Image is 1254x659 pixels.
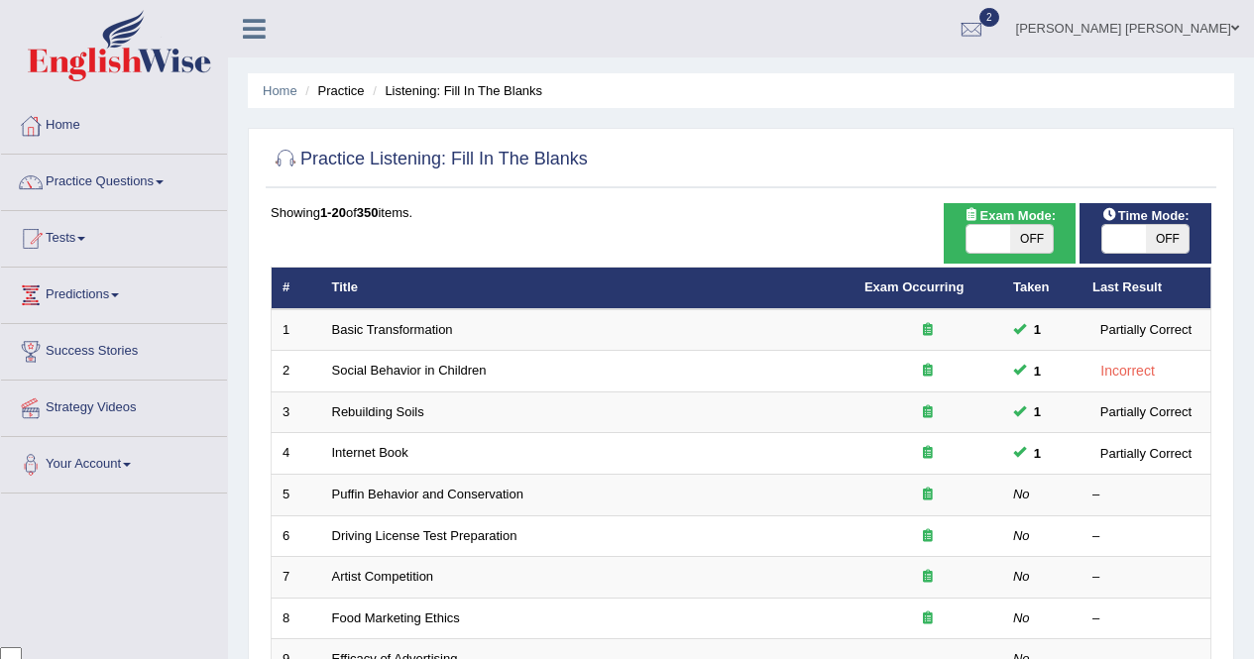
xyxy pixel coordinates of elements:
[979,8,999,27] span: 2
[1026,401,1049,422] span: You can still take this question
[272,433,321,475] td: 4
[1,437,227,487] a: Your Account
[864,279,964,294] a: Exam Occurring
[272,557,321,599] td: 7
[271,203,1211,222] div: Showing of items.
[1010,225,1054,253] span: OFF
[1013,528,1030,543] em: No
[263,83,297,98] a: Home
[332,404,424,419] a: Rebuilding Soils
[864,527,991,546] div: Exam occurring question
[1092,486,1199,504] div: –
[332,445,408,460] a: Internet Book
[1002,268,1082,309] th: Taken
[864,568,991,587] div: Exam occurring question
[1013,487,1030,501] em: No
[1,381,227,430] a: Strategy Videos
[272,309,321,351] td: 1
[1026,319,1049,340] span: You can still take this question
[1092,609,1199,628] div: –
[1,211,227,261] a: Tests
[1013,569,1030,584] em: No
[332,322,453,337] a: Basic Transformation
[1092,360,1163,383] div: Incorrect
[272,391,321,433] td: 3
[1082,268,1211,309] th: Last Result
[1,324,227,374] a: Success Stories
[1092,401,1199,422] div: Partially Correct
[864,362,991,381] div: Exam occurring question
[332,363,487,378] a: Social Behavior in Children
[1092,443,1199,464] div: Partially Correct
[1092,527,1199,546] div: –
[1026,443,1049,464] span: You can still take this question
[1092,319,1199,340] div: Partially Correct
[1,155,227,204] a: Practice Questions
[272,351,321,392] td: 2
[332,487,523,501] a: Puffin Behavior and Conservation
[1092,568,1199,587] div: –
[957,205,1064,226] span: Exam Mode:
[864,486,991,504] div: Exam occurring question
[332,569,434,584] a: Artist Competition
[1,268,227,317] a: Predictions
[864,444,991,463] div: Exam occurring question
[1013,610,1030,625] em: No
[271,145,588,174] h2: Practice Listening: Fill In The Blanks
[368,81,542,100] li: Listening: Fill In The Blanks
[272,268,321,309] th: #
[272,475,321,516] td: 5
[321,268,854,309] th: Title
[1094,205,1197,226] span: Time Mode:
[944,203,1076,264] div: Show exams occurring in exams
[272,598,321,639] td: 8
[357,205,379,220] b: 350
[272,515,321,557] td: 6
[300,81,364,100] li: Practice
[332,528,517,543] a: Driving License Test Preparation
[864,609,991,628] div: Exam occurring question
[332,610,460,625] a: Food Marketing Ethics
[1,98,227,148] a: Home
[1026,361,1049,382] span: You can still take this question
[320,205,346,220] b: 1-20
[864,403,991,422] div: Exam occurring question
[1146,225,1190,253] span: OFF
[864,321,991,340] div: Exam occurring question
